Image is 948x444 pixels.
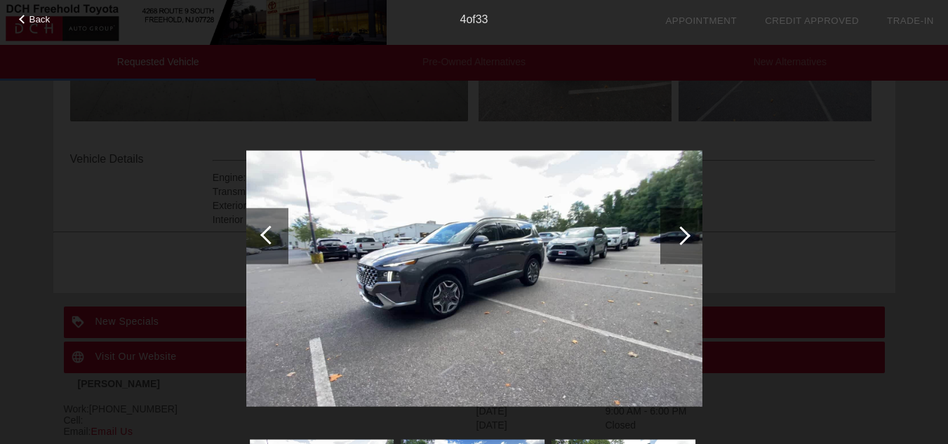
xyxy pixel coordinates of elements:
[460,13,466,25] span: 4
[665,15,737,26] a: Appointment
[246,150,702,407] img: fe6d72ecc652aa5e0425652579fb87a2x.jpg
[29,14,51,25] span: Back
[765,15,859,26] a: Credit Approved
[887,15,934,26] a: Trade-In
[476,13,488,25] span: 33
